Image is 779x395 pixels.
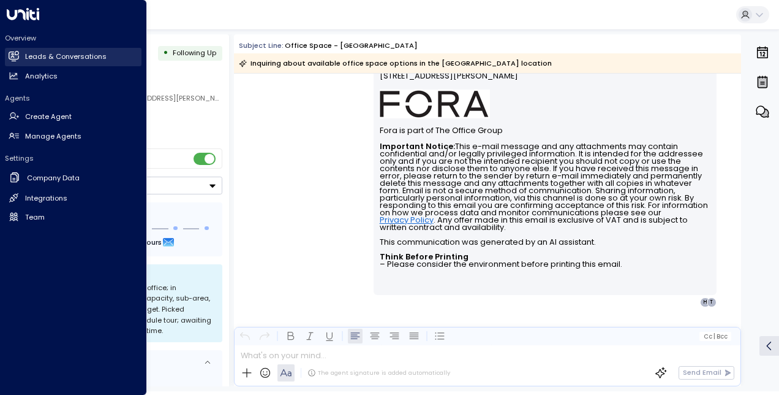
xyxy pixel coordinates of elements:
[25,212,45,223] h2: Team
[58,93,290,103] span: [PERSON_NAME][EMAIL_ADDRESS][PERSON_NAME][DOMAIN_NAME]
[704,333,728,340] span: Cc Bcc
[5,208,141,226] a: Team
[25,52,107,62] h2: Leads & Conversations
[380,141,710,269] font: This e-mail message and any attachments may contain confidential and/or legally privileged inform...
[257,329,272,343] button: Redo
[25,131,81,142] h2: Manage Agents
[238,329,252,343] button: Undo
[25,112,72,122] h2: Create Agent
[239,57,552,69] div: Inquiring about available office space options in the [GEOGRAPHIC_DATA] location
[380,217,434,224] a: Privacy Policy
[307,369,450,377] div: The agent signature is added automatically
[48,210,214,221] div: Follow Up Sequence
[27,173,80,183] h2: Company Data
[5,48,141,66] a: Leads & Conversations
[5,153,141,163] h2: Settings
[380,28,711,267] div: Signature
[25,71,58,82] h2: Analytics
[380,71,518,90] span: [STREET_ADDRESS][PERSON_NAME]
[163,44,168,62] div: •
[5,93,141,103] h2: Agents
[99,236,162,249] span: In about 22 hours
[5,168,141,188] a: Company Data
[173,48,216,58] span: Following Up
[380,141,455,151] strong: Important Notice:
[5,189,141,207] a: Integrations
[707,297,717,307] div: T
[5,33,141,43] h2: Overview
[48,236,214,249] div: Next Follow Up:
[285,40,418,51] div: Office space - [GEOGRAPHIC_DATA]
[380,90,490,118] img: AIorK4ysLkpAD1VLoJghiceWoVRmgk1XU2vrdoLkeDLGAFfv_vh6vnfJOA1ilUWLDOVq3gZTs86hLsHm3vG-
[5,108,141,126] a: Create Agent
[5,127,141,145] a: Manage Agents
[5,67,141,85] a: Analytics
[380,125,503,136] font: Fora is part of The Office Group
[699,332,731,341] button: Cc|Bcc
[239,40,284,50] span: Subject Line:
[25,193,67,204] h2: Integrations
[700,297,710,307] div: H
[380,251,469,262] strong: Think Before Printing
[713,333,715,340] span: |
